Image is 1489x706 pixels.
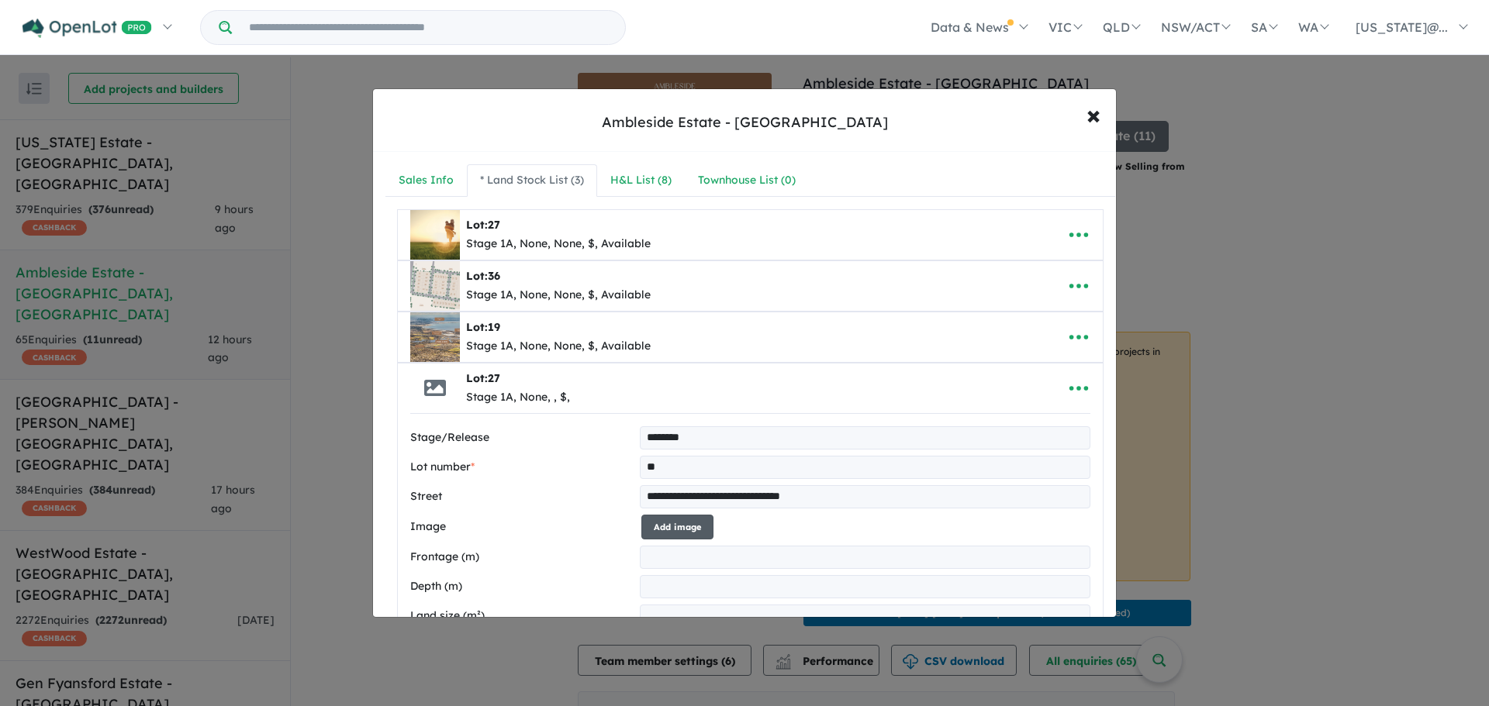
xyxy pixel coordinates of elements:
b: Lot: [466,218,500,232]
span: 27 [488,218,500,232]
div: Stage 1A, None, None, $, Available [466,337,651,356]
b: Lot: [466,371,500,385]
label: Depth (m) [410,577,634,596]
span: 36 [488,269,500,283]
img: Ambleside%20Estate%20-%20Point%20Cook%20-%20Lot%2036___1753936549.png [410,261,460,311]
div: Stage 1A, None, None, $, Available [466,286,651,305]
span: 19 [488,320,500,334]
div: Stage 1A, None, None, $, Available [466,235,651,253]
label: Land size (m²) [410,607,634,625]
label: Street [410,487,634,506]
img: Ambleside%20Estate%20-%20Point%20Cook%20-%20Lot%2027___1753936472.png [410,210,460,260]
b: Lot: [466,320,500,334]
button: Add image [641,515,713,540]
label: Frontage (m) [410,548,634,567]
div: Ambleside Estate - [GEOGRAPHIC_DATA] [602,112,888,133]
div: H&L List ( 8 ) [610,171,672,190]
input: Try estate name, suburb, builder or developer [235,11,622,44]
div: Sales Info [399,171,454,190]
span: 27 [488,371,500,385]
div: Townhouse List ( 0 ) [698,171,796,190]
label: Image [410,518,635,536]
img: Ambleside%20Estate%20-%20Point%20Cook%20-%20Lot%2019___1753936615.png [410,312,460,362]
div: * Land Stock List ( 3 ) [480,171,584,190]
span: [US_STATE]@... [1356,19,1448,35]
img: Openlot PRO Logo White [22,19,152,38]
label: Lot number [410,458,634,477]
span: × [1087,98,1100,131]
b: Lot: [466,269,500,283]
label: Stage/Release [410,429,634,447]
div: Stage 1A, None, , $, [466,388,570,407]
